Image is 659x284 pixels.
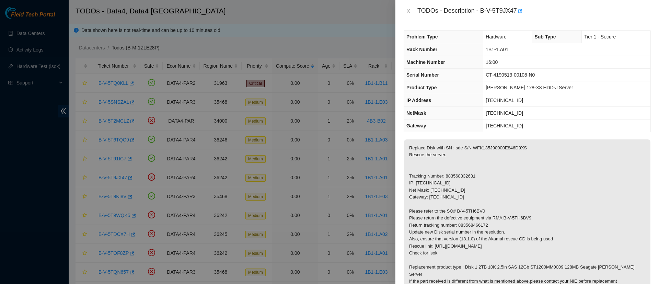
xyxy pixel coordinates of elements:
[406,34,438,39] span: Problem Type
[486,123,523,128] span: [TECHNICAL_ID]
[406,98,431,103] span: IP Address
[486,98,523,103] span: [TECHNICAL_ID]
[406,59,445,65] span: Machine Number
[406,85,437,90] span: Product Type
[486,59,498,65] span: 16:00
[406,110,426,116] span: NetMask
[486,72,535,78] span: CT-4190513-00108-N0
[486,85,573,90] span: [PERSON_NAME] 1x8-X8 HDD-J Server
[486,47,508,52] span: 1B1-1.A01
[534,34,556,39] span: Sub Type
[486,110,523,116] span: [TECHNICAL_ID]
[406,8,411,14] span: close
[404,8,413,14] button: Close
[406,72,439,78] span: Serial Number
[584,34,616,39] span: Tier 1 - Secure
[417,5,651,16] div: TODOs - Description - B-V-5T9JX47
[406,123,426,128] span: Gateway
[406,47,437,52] span: Rack Number
[486,34,507,39] span: Hardware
